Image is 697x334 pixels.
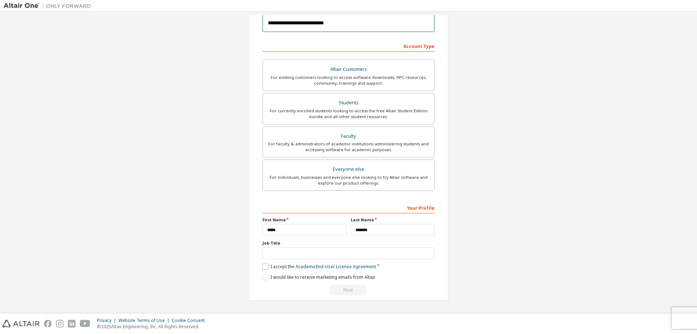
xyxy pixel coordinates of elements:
[118,318,172,323] div: Website Terms of Use
[267,108,430,120] div: For currently enrolled students looking to access the free Altair Student Edition bundle and all ...
[262,285,435,295] div: Read and acccept EULA to continue
[97,318,118,323] div: Privacy
[267,174,430,186] div: For individuals, businesses and everyone else looking to try Altair software and explore our prod...
[56,320,64,327] img: instagram.svg
[267,64,430,75] div: Altair Customers
[172,318,209,323] div: Cookie Consent
[267,75,430,86] div: For existing customers looking to access software downloads, HPC resources, community, trainings ...
[2,320,40,327] img: altair_logo.svg
[262,217,346,223] label: First Name
[267,131,430,141] div: Faculty
[351,217,435,223] label: Last Name
[262,40,435,52] div: Account Type
[295,263,376,270] a: Academic End-User License Agreement
[262,274,375,280] label: I would like to receive marketing emails from Altair
[267,98,430,108] div: Students
[44,320,52,327] img: facebook.svg
[262,263,376,270] label: I accept the
[267,164,430,174] div: Everyone else
[97,323,209,330] p: © 2025 Altair Engineering, Inc. All Rights Reserved.
[4,2,94,9] img: Altair One
[262,240,435,246] label: Job Title
[68,320,76,327] img: linkedin.svg
[262,202,435,213] div: Your Profile
[267,141,430,153] div: For faculty & administrators of academic institutions administering students and accessing softwa...
[80,320,90,327] img: youtube.svg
